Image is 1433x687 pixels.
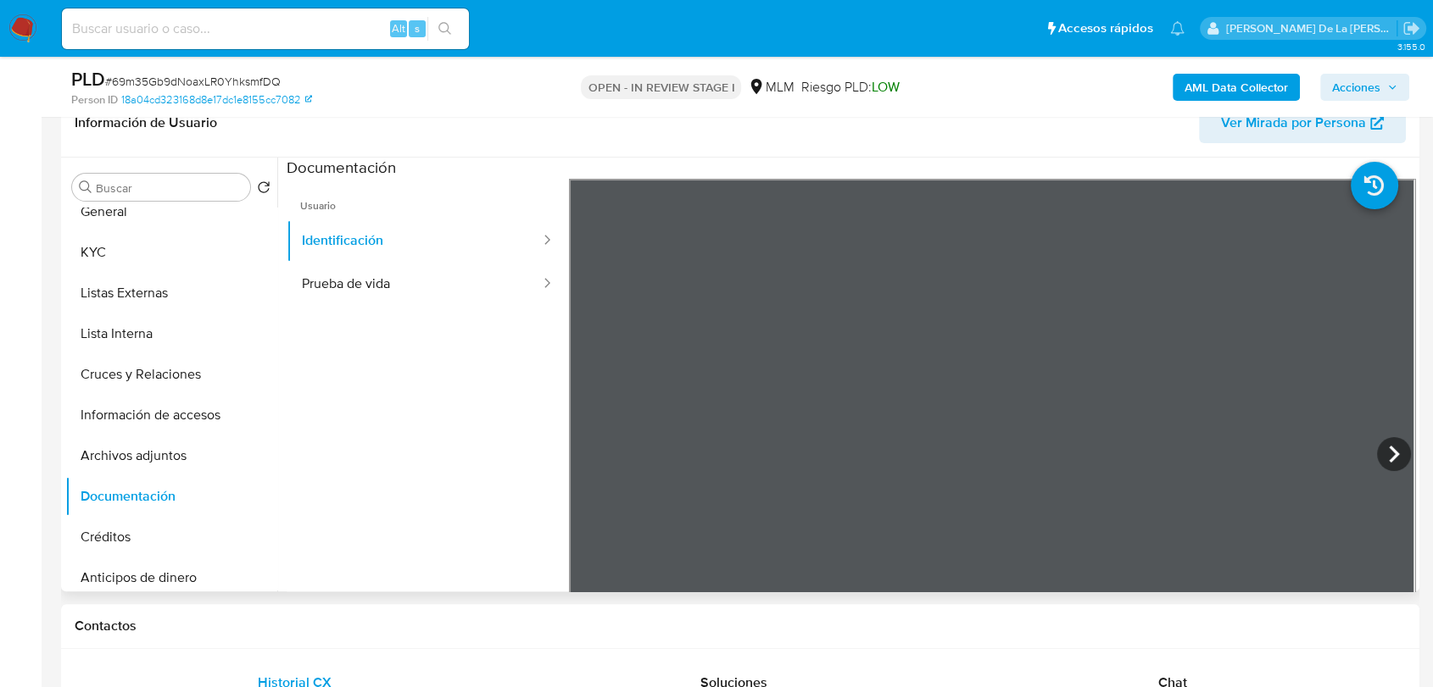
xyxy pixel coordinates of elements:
b: AML Data Collector [1185,74,1288,101]
a: Notificaciones [1170,21,1185,36]
span: Accesos rápidos [1058,19,1153,37]
span: Acciones [1332,74,1380,101]
span: s [415,20,420,36]
input: Buscar usuario o caso... [62,18,469,40]
div: MLM [748,78,794,97]
button: Acciones [1320,74,1409,101]
button: Listas Externas [65,273,277,313]
span: Ver Mirada por Persona [1221,102,1366,143]
h1: Información de Usuario [75,114,217,131]
button: Archivos adjuntos [65,435,277,476]
a: 18a04cd323168d8e17dc1e8155cc7082 [121,92,312,108]
span: LOW [871,77,899,97]
input: Buscar [96,180,243,196]
button: Anticipos de dinero [65,557,277,598]
button: Créditos [65,517,277,557]
button: Ver Mirada por Persona [1199,102,1406,143]
button: KYC [65,232,277,273]
button: Documentación [65,476,277,517]
button: AML Data Collector [1173,74,1300,101]
button: Lista Interna [65,313,277,354]
button: Cruces y Relaciones [65,354,277,395]
b: Person ID [71,92,118,108]
h1: Contactos [75,618,1406,634]
p: javier.gutierrez@mercadolibre.com.mx [1226,20,1397,36]
a: Salir [1402,19,1420,37]
span: 3.155.0 [1397,40,1425,53]
button: search-icon [427,17,462,41]
b: PLD [71,65,105,92]
button: General [65,191,277,232]
span: Alt [392,20,405,36]
span: Riesgo PLD: [800,78,899,97]
p: OPEN - IN REVIEW STAGE I [581,75,741,99]
button: Volver al orden por defecto [257,180,270,199]
span: # 69m35Gb9dNoaxLR0YhksmfDQ [105,73,281,90]
button: Información de accesos [65,395,277,435]
button: Buscar [79,180,92,194]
